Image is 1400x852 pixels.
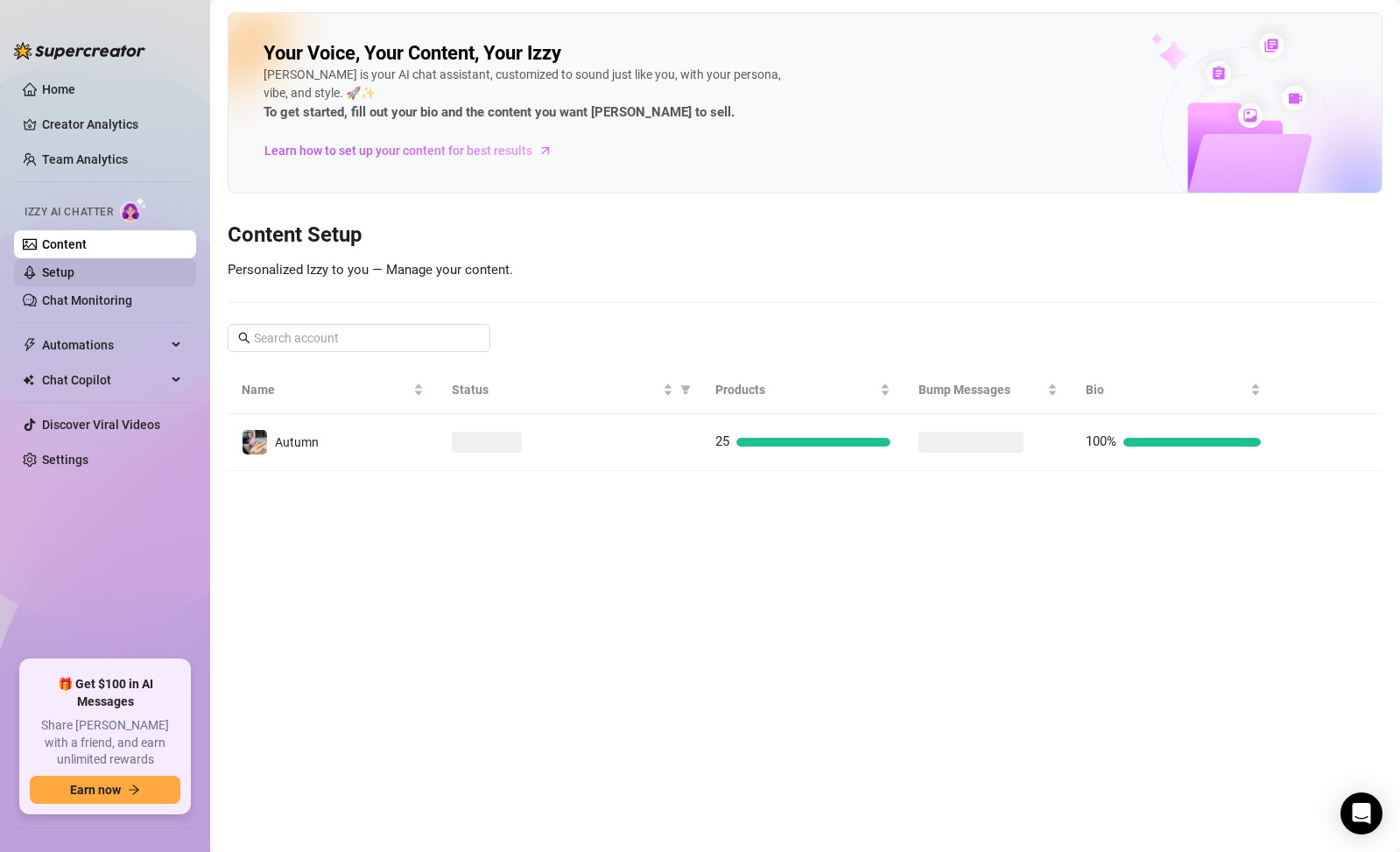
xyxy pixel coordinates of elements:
[42,331,166,359] span: Automations
[228,222,1382,250] h3: Content Setup
[25,204,113,221] span: Izzy AI Chatter
[715,433,729,449] span: 25
[904,366,1073,414] th: Bump Messages
[42,152,128,166] a: Team Analytics
[243,430,267,454] img: Autumn
[452,380,659,399] span: Status
[1110,14,1382,193] img: ai-chatter-content-library-cLFOSyPT.png
[1072,366,1275,414] th: Bio
[264,141,532,160] span: Learn how to set up your content for best results
[228,262,513,278] span: Personalized Izzy to you — Manage your content.
[120,197,147,222] img: AI Chatter
[677,377,694,403] span: filter
[70,783,121,797] span: Earn now
[42,82,75,96] a: Home
[23,374,34,386] img: Chat Copilot
[537,142,554,159] span: arrow-right
[1086,433,1116,449] span: 100%
[1340,792,1382,834] div: Open Intercom Messenger
[238,332,250,344] span: search
[30,776,180,804] button: Earn nowarrow-right
[30,717,180,769] span: Share [PERSON_NAME] with a friend, and earn unlimited rewards
[42,453,88,467] a: Settings
[23,338,37,352] span: thunderbolt
[42,110,182,138] a: Creator Analytics
[701,366,904,414] th: Products
[264,104,735,120] strong: To get started, fill out your bio and the content you want [PERSON_NAME] to sell.
[264,137,566,165] a: Learn how to set up your content for best results
[42,237,87,251] a: Content
[438,366,701,414] th: Status
[275,435,319,449] span: Autumn
[242,380,410,399] span: Name
[42,366,166,394] span: Chat Copilot
[254,328,466,348] input: Search account
[42,418,160,432] a: Discover Viral Videos
[680,384,691,395] span: filter
[715,380,876,399] span: Products
[918,380,1045,399] span: Bump Messages
[228,366,438,414] th: Name
[42,265,74,279] a: Setup
[264,41,561,66] h2: Your Voice, Your Content, Your Izzy
[14,42,145,60] img: logo-BBDzfeDw.svg
[128,784,140,796] span: arrow-right
[30,676,180,710] span: 🎁 Get $100 in AI Messages
[264,66,789,123] div: [PERSON_NAME] is your AI chat assistant, customized to sound just like you, with your persona, vi...
[42,293,132,307] a: Chat Monitoring
[1086,380,1247,399] span: Bio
